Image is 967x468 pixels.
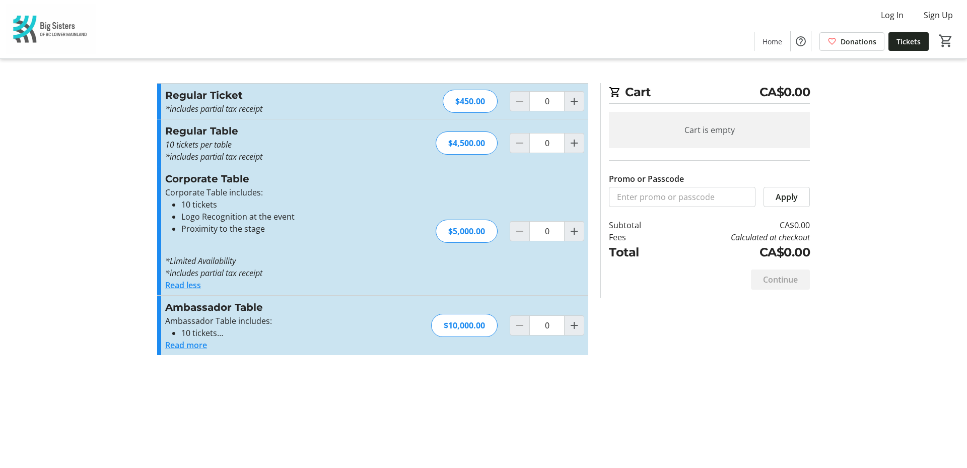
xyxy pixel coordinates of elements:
li: Logo Recognition at the event [181,211,385,223]
em: *Limited Availability [165,255,236,266]
span: Home [763,36,782,47]
button: Cart [937,32,955,50]
div: $450.00 [443,90,498,113]
div: Cart is empty [609,112,810,148]
button: Read less [165,279,201,291]
input: Regular Ticket Quantity [529,91,565,111]
li: 10 tickets [181,327,385,339]
button: Help [791,31,811,51]
input: Ambassador Table Quantity [529,315,565,336]
div: $4,500.00 [436,131,498,155]
li: 10 tickets [181,198,385,211]
button: Log In [873,7,912,23]
a: Donations [819,32,884,51]
button: Increment by one [565,222,584,241]
input: Regular Table Quantity [529,133,565,153]
button: Increment by one [565,316,584,335]
button: Read more [165,339,207,351]
input: Enter promo or passcode [609,187,755,207]
button: Increment by one [565,133,584,153]
h3: Regular Ticket [165,88,385,103]
div: $5,000.00 [436,220,498,243]
button: Sign Up [916,7,961,23]
button: Increment by one [565,92,584,111]
a: Home [754,32,790,51]
span: Apply [776,191,798,203]
span: Donations [841,36,876,47]
span: Log In [881,9,904,21]
h3: Corporate Table [165,171,385,186]
h3: Ambassador Table [165,300,385,315]
em: 10 tickets per table [165,139,232,150]
a: Tickets [888,32,929,51]
td: Fees [609,231,667,243]
h3: Regular Table [165,123,385,139]
div: $10,000.00 [431,314,498,337]
td: Calculated at checkout [667,231,810,243]
td: CA$0.00 [667,243,810,261]
button: Apply [764,187,810,207]
img: Big Sisters of BC Lower Mainland's Logo [6,4,96,54]
label: Promo or Passcode [609,173,684,185]
td: Subtotal [609,219,667,231]
em: *includes partial tax receipt [165,151,262,162]
td: Total [609,243,667,261]
p: Corporate Table includes: [165,186,385,198]
input: Corporate Table Quantity [529,221,565,241]
span: Sign Up [924,9,953,21]
em: *includes partial tax receipt [165,268,262,279]
p: Ambassador Table includes: [165,315,385,327]
td: CA$0.00 [667,219,810,231]
span: Tickets [896,36,921,47]
span: CA$0.00 [759,83,810,101]
h2: Cart [609,83,810,104]
em: *includes partial tax receipt [165,103,262,114]
li: Proximity to the stage [181,223,385,235]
